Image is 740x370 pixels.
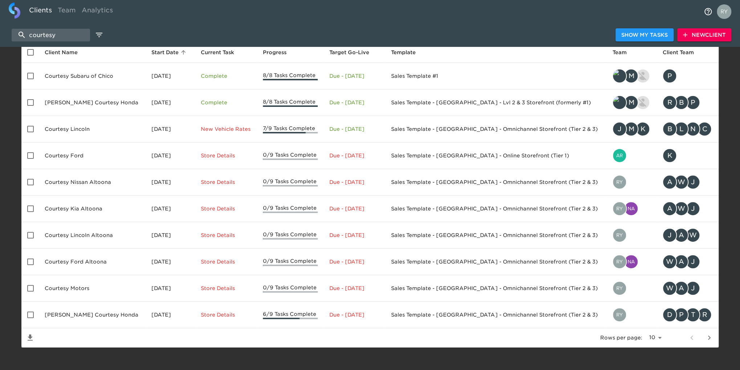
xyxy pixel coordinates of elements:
td: Sales Template - [GEOGRAPHIC_DATA] - Lvl 2 & 3 Storefront (formerly #1) [385,89,606,116]
div: R [697,307,712,322]
td: [DATE] [146,196,195,222]
td: Courtesy Lincoln Altoona [39,222,146,249]
td: Courtesy Ford Altoona [39,249,146,275]
div: justin.gervais@roadster.com, madison.pollet@roadster.com, katherine.gilland@roadster.com [612,122,651,136]
img: naresh.bodla@cdk.com [625,202,638,215]
p: Due - [DATE] [329,258,380,265]
div: J [686,175,700,189]
img: kevin.lo@roadster.com [636,69,649,83]
span: This is the next Task in this Hub that should be completed [200,48,234,57]
p: Due - [DATE] [329,178,380,186]
td: [DATE] [146,63,195,89]
div: B [662,122,677,136]
p: Store Details [200,285,251,292]
img: ryan.dale@roadster.com [613,282,626,295]
div: A [674,254,688,269]
td: Sales Template - [GEOGRAPHIC_DATA] - Omnichannel Storefront (Tier 2 & 3) [385,116,606,142]
div: tyler@roadster.com, michael.bero@roadster.com, austin@roadster.com [612,95,651,110]
span: Calculated based on the start date and the duration of all Tasks contained in this Hub. [329,48,369,57]
button: Show My Tasks [615,28,674,42]
p: New Vehicle Rates [200,125,251,133]
div: J [686,281,700,295]
td: Courtesy Ford [39,142,146,169]
div: L [674,122,688,136]
table: enhanced table [21,42,719,347]
span: Show My Tasks [621,31,668,40]
div: R [662,95,677,110]
td: Sales Template - [GEOGRAPHIC_DATA] - Omnichannel Storefront (Tier 2 & 3) [385,196,606,222]
td: [DATE] [146,142,195,169]
td: Sales Template - [GEOGRAPHIC_DATA] - Omnichannel Storefront (Tier 2 & 3) [385,249,606,275]
div: K [662,148,677,163]
td: [DATE] [146,249,195,275]
td: 0/9 Tasks Complete [257,222,324,249]
img: austin@roadster.com [636,96,649,109]
div: andrew.williams2@cdk.com, wcollins@courtesyaltoona.net, jd.clark@cdk.com [662,201,713,216]
td: Sales Template - [GEOGRAPHIC_DATA] - Omnichannel Storefront (Tier 2 & 3) [385,169,606,196]
td: Sales Template #1 [385,63,606,89]
div: ryan.dale@roadster.com, naresh.bodla@cdk.com [612,201,651,216]
div: ryan.dale@roadster.com, naresh.bodla@cdk.com [612,254,651,269]
p: Complete [200,99,251,106]
input: search [12,29,90,41]
td: Courtesy Subaru of Chico [39,63,146,89]
div: A [662,175,677,189]
p: Store Details [200,258,251,265]
div: P [674,307,688,322]
td: [DATE] [146,89,195,116]
div: jd.clark@cdk.com, andrew.williams2@cdk.com, wcollins@courtesyaltoona.net [662,228,713,242]
div: ryan.dale@roadster.com [612,175,651,189]
div: W [674,201,688,216]
a: Analytics [79,3,116,20]
div: ryan.dale@roadster.com [612,281,651,295]
td: Courtesy Nissan Altoona [39,169,146,196]
td: 8/8 Tasks Complete [257,89,324,116]
div: N [686,122,700,136]
div: A [674,228,688,242]
td: 0/9 Tasks Complete [257,142,324,169]
div: A [662,201,677,216]
span: Template [391,48,425,57]
p: Due - [DATE] [329,285,380,292]
img: logo [9,3,20,19]
td: 0/9 Tasks Complete [257,275,324,302]
div: andrew.williams2@cdk.com, wcollins@courtesyaltoona.net, jd.clark@cdk.com [662,175,713,189]
td: Courtesy Motors [39,275,146,302]
div: K [635,122,650,136]
td: [DATE] [146,116,195,142]
p: Store Details [200,232,251,239]
div: W [686,228,700,242]
button: NewClient [677,28,731,42]
span: Current Task [200,48,243,57]
td: Sales Template - [GEOGRAPHIC_DATA] - Omnichannel Storefront (Tier 2 & 3) [385,302,606,328]
div: W [674,175,688,189]
span: New Client [683,31,725,40]
img: naresh.bodla@cdk.com [625,255,638,268]
div: bgalloway@courtesyautomotive.com, lmiller@courtesyautomotive.com, nvidos@courtesyautomotive.com, ... [662,122,713,136]
div: M [624,69,638,83]
span: Progress [263,48,296,57]
td: [DATE] [146,169,195,196]
div: D [662,307,677,322]
img: ryan.dale@roadster.com [613,202,626,215]
div: ari.frost@roadster.com [612,148,651,163]
div: ryan.dale@roadster.com [612,228,651,242]
p: Due - [DATE] [329,311,380,318]
div: J [612,122,627,136]
p: Due - [DATE] [329,72,380,80]
td: [DATE] [146,302,195,328]
td: [PERSON_NAME] Courtesy Honda [39,302,146,328]
span: Client Team [662,48,703,57]
div: T [686,307,700,322]
td: [DATE] [146,222,195,249]
td: 0/9 Tasks Complete [257,196,324,222]
td: Courtesy Kia Altoona [39,196,146,222]
td: Sales Template - [GEOGRAPHIC_DATA] - Online Storefront (Tier 1) [385,142,606,169]
p: Due - [DATE] [329,152,380,159]
td: 0/9 Tasks Complete [257,249,324,275]
div: P [662,69,677,83]
div: M [624,122,638,136]
div: ryan.dale@roadster.com [612,307,651,322]
p: Rows per page: [600,334,642,341]
div: rlopez@billpearcehonda.com, bdifatta@billpearcehonda.com, pbrown@billpearcehonda.com [662,95,713,110]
